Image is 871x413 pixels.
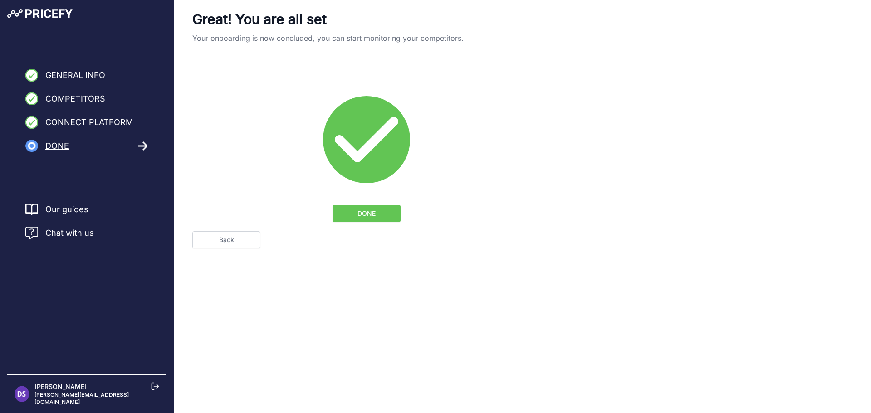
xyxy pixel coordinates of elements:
[45,116,133,129] span: Connect Platform
[192,231,260,248] a: Back
[333,205,401,222] button: DONE
[45,92,105,105] span: Competitors
[45,140,69,152] span: Done
[192,33,541,44] p: Your onboarding is now concluded, you can start monitoring your competitors.
[45,227,94,239] span: Chat with us
[34,391,159,406] p: [PERSON_NAME][EMAIL_ADDRESS][DOMAIN_NAME]
[34,382,159,391] p: [PERSON_NAME]
[45,203,88,216] a: Our guides
[192,11,541,27] p: Great! You are all set
[357,209,376,218] span: DONE
[25,227,94,239] a: Chat with us
[45,69,105,82] span: General Info
[7,9,73,18] img: Pricefy Logo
